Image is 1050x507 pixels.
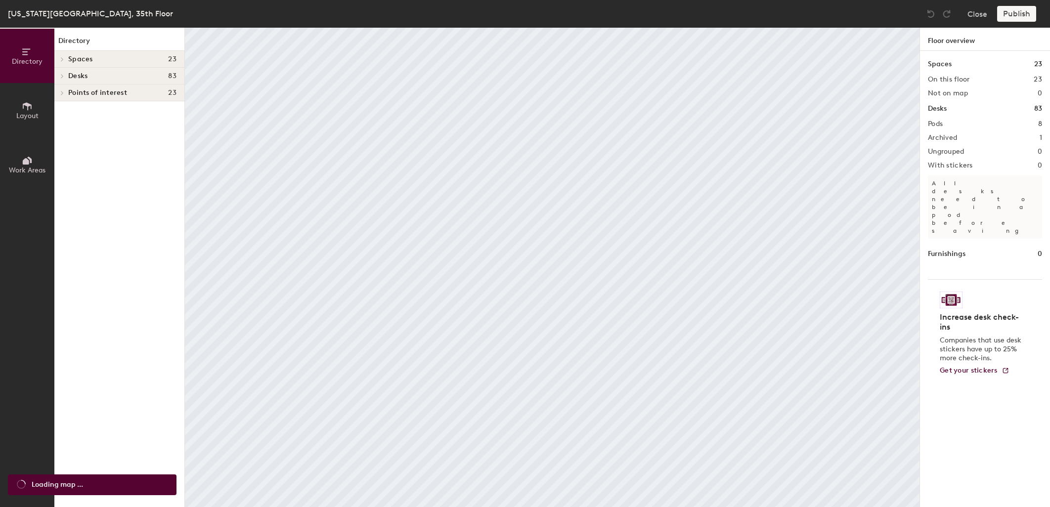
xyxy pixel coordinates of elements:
span: Loading map ... [32,479,83,490]
img: Sticker logo [940,292,962,308]
span: 83 [168,72,176,80]
h2: 0 [1038,162,1042,169]
h2: Not on map [928,89,968,97]
img: Undo [926,9,936,19]
span: 23 [168,55,176,63]
span: Spaces [68,55,93,63]
span: Get your stickers [940,366,998,375]
h1: Desks [928,103,947,114]
a: Get your stickers [940,367,1009,375]
span: Layout [16,112,39,120]
h2: On this floor [928,76,970,84]
h2: 0 [1038,148,1042,156]
h1: Spaces [928,59,952,70]
h2: With stickers [928,162,973,169]
h2: 8 [1038,120,1042,128]
span: Points of interest [68,89,127,97]
h2: Ungrouped [928,148,964,156]
h4: Increase desk check-ins [940,312,1024,332]
h1: Floor overview [920,28,1050,51]
h2: 0 [1038,89,1042,97]
h1: 83 [1034,103,1042,114]
p: All desks need to be in a pod before saving [928,175,1042,239]
button: Close [967,6,987,22]
h2: Archived [928,134,957,142]
h1: 0 [1038,249,1042,259]
h2: 23 [1034,76,1042,84]
span: Work Areas [9,166,45,174]
h1: 23 [1034,59,1042,70]
img: Redo [942,9,952,19]
span: Directory [12,57,43,66]
span: 23 [168,89,176,97]
h1: Furnishings [928,249,965,259]
div: [US_STATE][GEOGRAPHIC_DATA], 35th Floor [8,7,173,20]
span: Desks [68,72,87,80]
p: Companies that use desk stickers have up to 25% more check-ins. [940,336,1024,363]
h1: Directory [54,36,184,51]
h2: 1 [1040,134,1042,142]
h2: Pods [928,120,943,128]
